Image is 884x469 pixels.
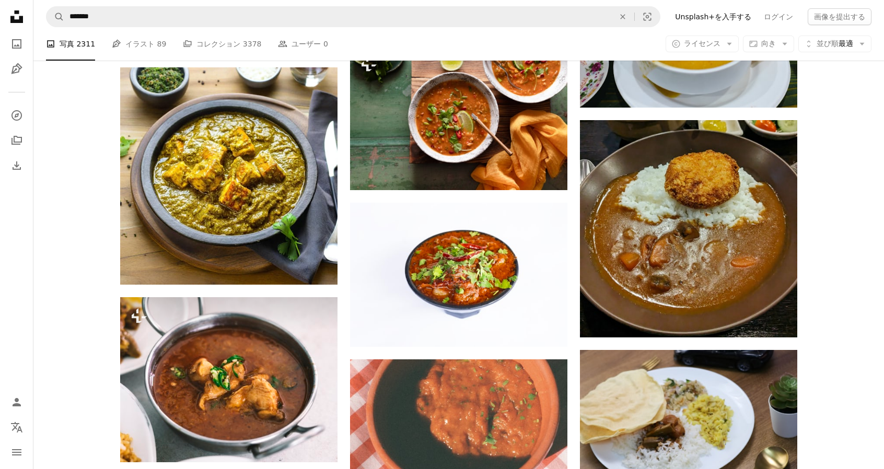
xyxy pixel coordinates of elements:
a: コレクション [6,130,27,151]
span: 0 [323,38,328,50]
span: 並び順 [817,39,839,48]
span: 3378 [243,38,262,50]
button: Unsplashで検索する [46,7,64,27]
button: 全てクリア [611,7,634,27]
button: ライセンス [666,36,739,52]
a: ログイン / 登録する [6,392,27,413]
a: 探す [6,105,27,126]
a: 赤と白の市松模様の皿に調理された食べ物 [350,427,567,436]
a: ホーム — Unsplash [6,6,27,29]
button: 並び順最適 [798,36,871,52]
a: イラスト 89 [112,27,166,61]
span: 向き [761,39,776,48]
span: 89 [157,38,167,50]
a: Unsplash+を入手する [669,8,758,25]
a: イラスト [6,58,27,79]
a: ご飯と肉の料理のプレート [580,224,797,233]
img: 木製のテーブルの上の食べ物のボウル [120,67,338,285]
button: 画像を提出する [808,8,871,25]
a: コレクション 3378 [183,27,261,61]
img: ご飯と肉の料理のプレート [580,120,797,337]
form: サイト内でビジュアルを探す [46,6,660,27]
a: ユーザー 0 [278,27,328,61]
span: 最適 [817,39,853,49]
a: 食べ物のプレート [580,417,797,427]
a: 木製のテーブルの上の食べ物のボウル [120,171,338,180]
a: ログイン [758,8,799,25]
button: 言語 [6,417,27,438]
img: チキンマサラスパイシーカレーレシピ [120,297,338,462]
img: 白いテーブルの上に食べ物が入った黒いボウル [350,203,567,347]
button: ビジュアル検索 [635,7,660,27]
a: ダウンロード履歴 [6,155,27,176]
a: テーブルの上に食べ物のボウルが数個 [350,113,567,122]
img: テーブルの上に食べ物のボウルが数個 [350,45,567,190]
a: 写真 [6,33,27,54]
span: ライセンス [684,39,720,48]
button: メニュー [6,442,27,463]
a: 白いテーブルの上に食べ物が入った黒いボウル [350,270,567,279]
button: 向き [743,36,794,52]
a: チキンマサラスパイシーカレーレシピ [120,374,338,384]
